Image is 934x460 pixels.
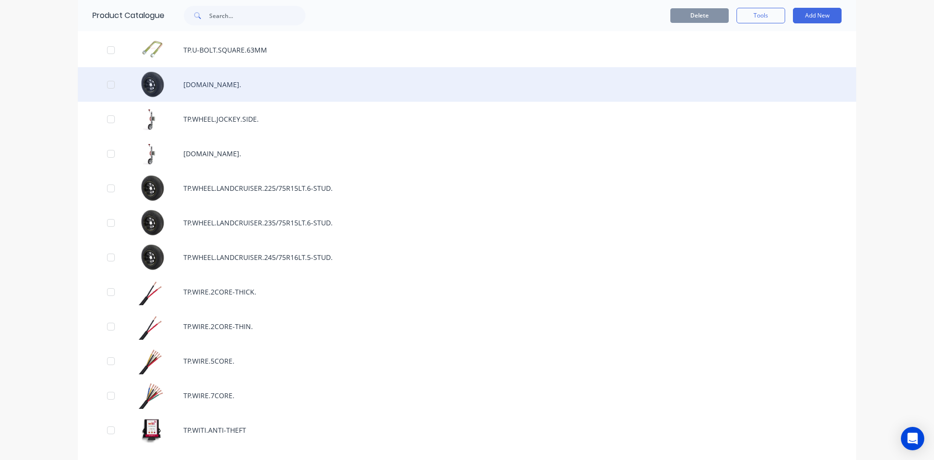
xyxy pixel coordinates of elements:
[901,427,924,450] div: Open Intercom Messenger
[78,378,856,413] div: TP.WIRE.7CORE.TP.WIRE.7CORE.
[78,275,856,309] div: TP.WIRE.2CORE-THICK.TP.WIRE.2CORE-THICK.
[78,136,856,171] div: TP.WHEEL.JOCKEY.TOP.[DOMAIN_NAME].
[736,8,785,23] button: Tools
[78,344,856,378] div: TP.WIRE.5CORE.TP.WIRE.5CORE.
[78,171,856,205] div: TP.WHEEL.LANDCRUISER.225/75R15LT.6-STUD.TP.WHEEL.LANDCRUISER.225/75R15LT.6-STUD.
[78,240,856,275] div: TP.WHEEL.LANDCRUISER.245/75R16LT.5-STUD.TP.WHEEL.LANDCRUISER.245/75R16LT.5-STUD.
[78,309,856,344] div: TP.WIRE.2CORE-THIN.TP.WIRE.2CORE-THIN.
[78,33,856,67] div: TP.U-BOLT.SQUARE.63MMTP.U-BOLT.SQUARE.63MM
[78,413,856,447] div: TP.WITI.ANTI-THEFTTP.WITI.ANTI-THEFT
[793,8,842,23] button: Add New
[78,102,856,136] div: TP.WHEEL.JOCKEY.SIDE.TP.WHEEL.JOCKEY.SIDE.
[78,67,856,102] div: TP.WHEEL.185R14C.FORD.[DOMAIN_NAME].
[670,8,729,23] button: Delete
[78,205,856,240] div: TP.WHEEL.LANDCRUISER.235/75R15LT.6-STUD.TP.WHEEL.LANDCRUISER.235/75R15LT.6-STUD.
[209,6,305,25] input: Search...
